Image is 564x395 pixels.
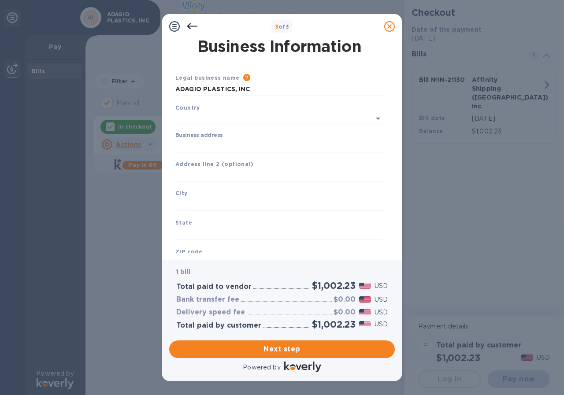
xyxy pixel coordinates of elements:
h3: Bank transfer fee [176,295,239,304]
img: USD [359,321,371,327]
button: Next step [169,340,395,358]
b: Country [175,104,200,111]
h2: $1,002.23 [312,280,356,291]
h3: $0.00 [334,308,356,317]
h3: Total paid by customer [176,321,261,330]
h1: Business Information [174,37,385,55]
img: USD [359,283,371,289]
img: Logo [284,362,321,372]
b: Legal business name [175,74,240,81]
h3: $0.00 [334,295,356,304]
b: ZIP code [175,248,202,255]
p: Powered by [243,363,280,372]
b: 1 bill [176,268,190,275]
img: USD [359,309,371,315]
span: 3 [275,23,278,30]
b: Address line 2 (optional) [175,161,253,167]
label: Business address [175,133,223,138]
p: USD [375,308,388,317]
p: USD [375,320,388,329]
img: USD [359,296,371,303]
button: Open [372,112,384,125]
b: of 3 [275,23,289,30]
span: Next step [176,344,388,354]
h3: Delivery speed fee [176,308,245,317]
p: USD [375,281,388,291]
b: State [175,219,192,226]
h2: $1,002.23 [312,319,356,330]
b: City [175,190,188,196]
p: USD [375,295,388,304]
h3: Total paid to vendor [176,283,252,291]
